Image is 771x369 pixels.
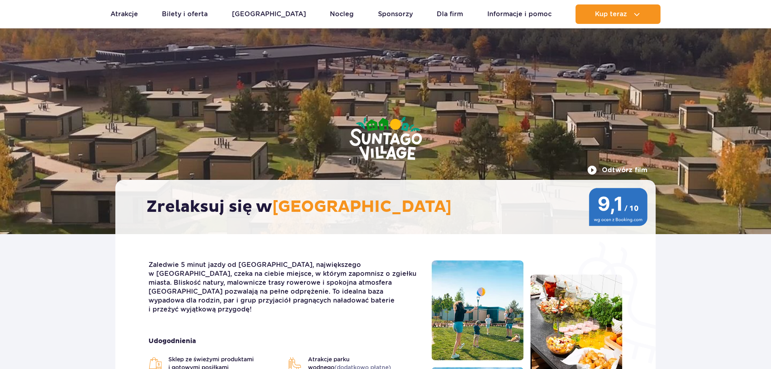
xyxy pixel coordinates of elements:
span: Kup teraz [595,11,627,18]
img: Suntago Village [317,85,455,194]
a: Nocleg [330,4,354,24]
a: Dla firm [437,4,463,24]
a: Bilety i oferta [162,4,208,24]
p: Zaledwie 5 minut jazdy od [GEOGRAPHIC_DATA], największego w [GEOGRAPHIC_DATA], czeka na ciebie mi... [149,260,419,314]
h2: Zrelaksuj się w [147,197,633,217]
a: Atrakcje [110,4,138,24]
strong: Udogodnienia [149,337,419,346]
img: 9,1/10 wg ocen z Booking.com [589,188,648,226]
a: [GEOGRAPHIC_DATA] [232,4,306,24]
span: [GEOGRAPHIC_DATA] [272,197,452,217]
button: Odtwórz film [587,165,648,175]
a: Sponsorzy [378,4,413,24]
button: Kup teraz [576,4,661,24]
a: Informacje i pomoc [487,4,552,24]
